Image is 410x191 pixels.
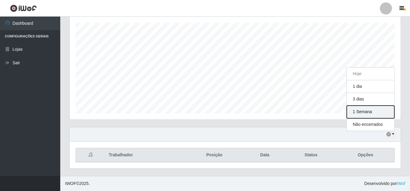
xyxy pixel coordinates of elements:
th: Trabalhador [105,148,185,162]
span: IWOF [65,181,76,186]
th: Opções [336,148,394,162]
button: 1 Semana [347,106,394,118]
button: 1 dia [347,80,394,93]
button: Hoje [347,68,394,80]
th: Status [286,148,336,162]
a: iWof [397,181,405,186]
img: CoreUI Logo [10,5,37,12]
span: © 2025 . [65,180,90,187]
th: Posição [185,148,244,162]
button: 3 dias [347,93,394,106]
th: Data [244,148,286,162]
button: Não encerrados [347,118,394,131]
span: Desenvolvido por [364,180,405,187]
